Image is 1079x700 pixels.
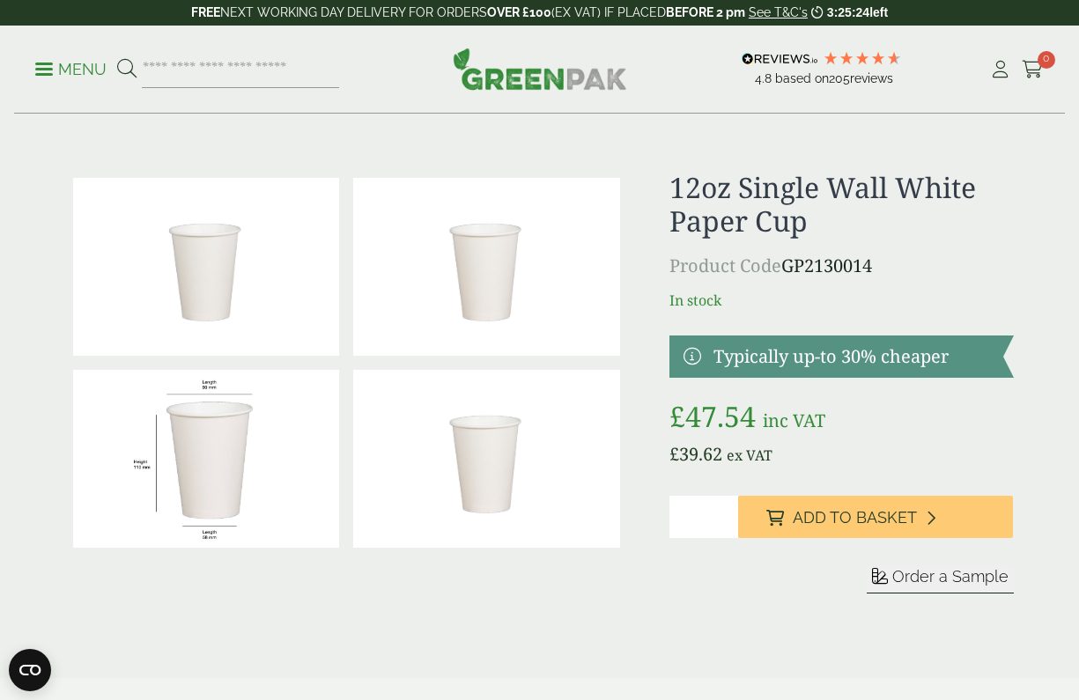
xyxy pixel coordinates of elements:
[669,253,1014,279] p: GP2130014
[35,59,107,77] a: Menu
[763,409,825,432] span: inc VAT
[191,5,220,19] strong: FREE
[669,397,756,435] bdi: 47.54
[755,71,775,85] span: 4.8
[353,370,620,548] img: 12oz Single Wall White Paper Cup Full Case Of 0
[1022,56,1044,83] a: 0
[829,71,850,85] span: 205
[989,61,1011,78] i: My Account
[73,370,340,548] img: WhiteCup_12oz
[793,508,917,527] span: Add to Basket
[1038,51,1055,69] span: 0
[867,566,1014,593] button: Order a Sample
[775,71,829,85] span: Based on
[823,50,902,66] div: 4.79 Stars
[850,71,893,85] span: reviews
[669,254,781,277] span: Product Code
[487,5,551,19] strong: OVER £100
[453,48,627,90] img: GreenPak Supplies
[669,290,1014,311] p: In stock
[1022,61,1044,78] i: Cart
[73,178,340,356] img: DSC_9763a
[353,178,620,356] img: 12oz Single Wall White Paper Cup 0
[669,442,679,466] span: £
[869,5,888,19] span: left
[892,567,1009,586] span: Order a Sample
[35,59,107,80] p: Menu
[9,649,51,691] button: Open CMP widget
[738,496,1014,538] button: Add to Basket
[749,5,808,19] a: See T&C's
[666,5,745,19] strong: BEFORE 2 pm
[727,446,772,465] span: ex VAT
[669,442,722,466] bdi: 39.62
[742,53,818,65] img: REVIEWS.io
[669,397,685,435] span: £
[669,171,1014,239] h1: 12oz Single Wall White Paper Cup
[827,5,869,19] span: 3:25:24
